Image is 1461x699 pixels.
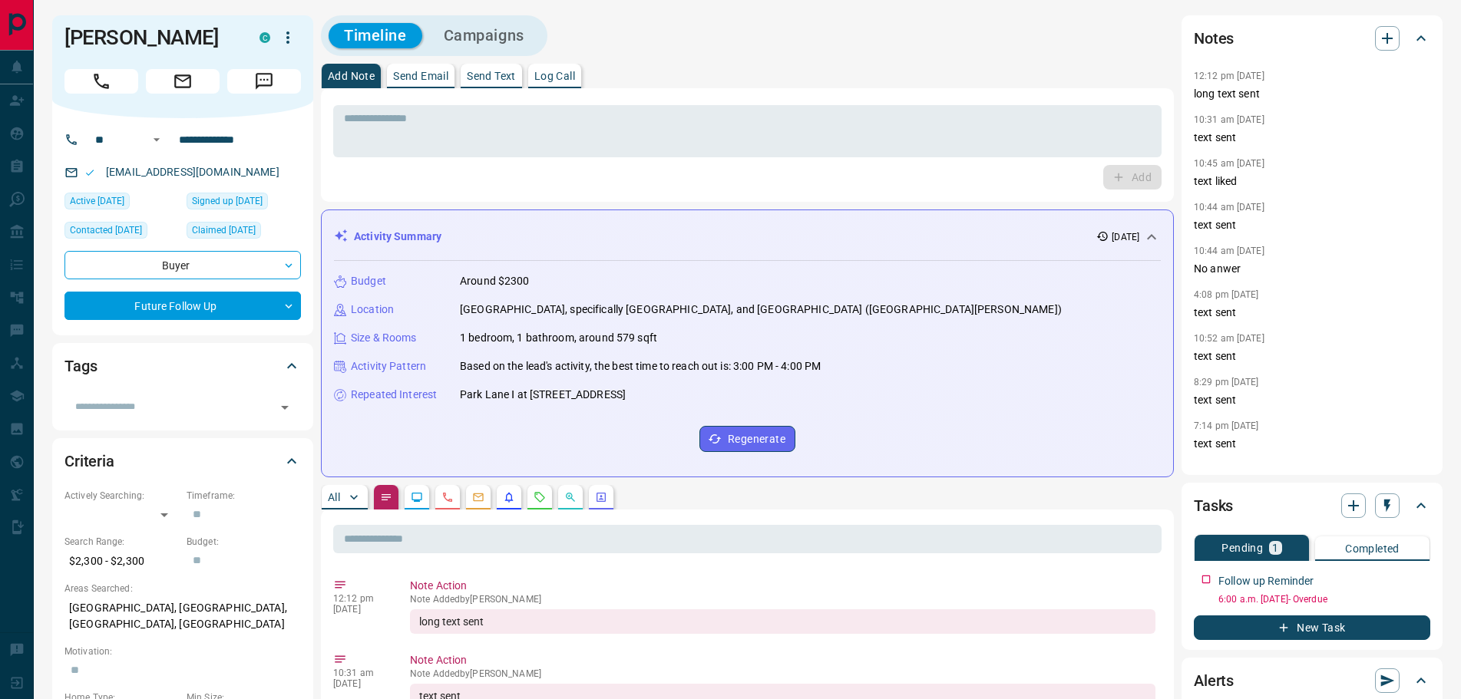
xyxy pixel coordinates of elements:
[64,595,301,637] p: [GEOGRAPHIC_DATA], [GEOGRAPHIC_DATA], [GEOGRAPHIC_DATA], [GEOGRAPHIC_DATA]
[351,330,417,346] p: Size & Rooms
[1194,436,1430,452] p: text sent
[333,604,387,615] p: [DATE]
[64,251,301,279] div: Buyer
[1221,542,1263,553] p: Pending
[354,229,441,245] p: Activity Summary
[70,193,124,209] span: Active [DATE]
[393,71,448,81] p: Send Email
[351,273,386,289] p: Budget
[428,23,540,48] button: Campaigns
[64,582,301,595] p: Areas Searched:
[333,668,387,678] p: 10:31 am
[1194,668,1234,693] h2: Alerts
[460,302,1062,318] p: [GEOGRAPHIC_DATA], specifically [GEOGRAPHIC_DATA], and [GEOGRAPHIC_DATA] ([GEOGRAPHIC_DATA][PERSO...
[1194,114,1264,125] p: 10:31 am [DATE]
[1194,71,1264,81] p: 12:12 pm [DATE]
[351,387,437,403] p: Repeated Interest
[380,491,392,503] svg: Notes
[595,491,607,503] svg: Agent Actions
[84,167,95,178] svg: Email Valid
[64,348,301,384] div: Tags
[192,193,263,209] span: Signed up [DATE]
[64,193,179,214] div: Tue Sep 03 2024
[328,71,375,81] p: Add Note
[187,193,301,214] div: Sat Mar 02 2024
[1194,202,1264,213] p: 10:44 am [DATE]
[333,593,387,604] p: 12:12 pm
[227,69,301,94] span: Message
[1218,573,1314,589] p: Follow up Reminder
[64,69,138,94] span: Call
[106,166,279,178] a: [EMAIL_ADDRESS][DOMAIN_NAME]
[1194,464,1259,475] p: 6:22 pm [DATE]
[410,609,1155,634] div: long text sent
[192,223,256,238] span: Claimed [DATE]
[334,223,1161,251] div: Activity Summary[DATE]
[460,330,657,346] p: 1 bedroom, 1 bathroom, around 579 sqft
[1194,305,1430,321] p: text sent
[64,645,301,658] p: Motivation:
[1194,333,1264,344] p: 10:52 am [DATE]
[1194,217,1430,233] p: text sent
[534,71,575,81] p: Log Call
[1194,348,1430,364] p: text sent
[64,449,114,473] h2: Criteria
[187,535,301,549] p: Budget:
[441,491,454,503] svg: Calls
[1194,86,1430,102] p: long text sent
[564,491,577,503] svg: Opportunities
[351,358,426,374] p: Activity Pattern
[1194,493,1233,518] h2: Tasks
[460,387,626,403] p: Park Lane Ⅰ at [STREET_ADDRESS]
[1345,543,1400,554] p: Completed
[460,358,821,374] p: Based on the lead's activity, the best time to reach out is: 3:00 PM - 4:00 PM
[1194,289,1259,300] p: 4:08 pm [DATE]
[1112,230,1139,244] p: [DATE]
[1194,392,1430,408] p: text sent
[147,130,166,149] button: Open
[1194,20,1430,57] div: Notes
[1194,487,1430,524] div: Tasks
[146,69,220,94] span: Email
[460,273,530,289] p: Around $2300
[64,489,179,503] p: Actively Searching:
[64,354,97,378] h2: Tags
[534,491,546,503] svg: Requests
[328,492,340,503] p: All
[1194,261,1430,277] p: No anwer
[1218,592,1430,606] p: 6:00 a.m. [DATE] - Overdue
[410,578,1155,594] p: Note Action
[329,23,422,48] button: Timeline
[64,25,236,50] h1: [PERSON_NAME]
[64,549,179,574] p: $2,300 - $2,300
[1194,662,1430,699] div: Alerts
[1194,173,1430,190] p: text liked
[699,426,795,452] button: Regenerate
[187,222,301,243] div: Sat Mar 02 2024
[64,222,179,243] div: Wed Mar 13 2024
[333,678,387,689] p: [DATE]
[274,397,296,418] button: Open
[411,491,423,503] svg: Lead Browsing Activity
[410,668,1155,679] p: Note Added by [PERSON_NAME]
[70,223,142,238] span: Contacted [DATE]
[1194,377,1259,387] p: 8:29 pm [DATE]
[64,292,301,320] div: Future Follow Up
[187,489,301,503] p: Timeframe:
[1194,420,1259,431] p: 7:14 pm [DATE]
[1194,246,1264,256] p: 10:44 am [DATE]
[410,652,1155,668] p: Note Action
[351,302,394,318] p: Location
[259,32,270,43] div: condos.ca
[1194,158,1264,169] p: 10:45 am [DATE]
[467,71,516,81] p: Send Text
[1194,130,1430,146] p: text sent
[472,491,484,503] svg: Emails
[1272,542,1278,553] p: 1
[64,535,179,549] p: Search Range:
[1194,26,1234,51] h2: Notes
[410,594,1155,605] p: Note Added by [PERSON_NAME]
[1194,615,1430,640] button: New Task
[64,443,301,480] div: Criteria
[503,491,515,503] svg: Listing Alerts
